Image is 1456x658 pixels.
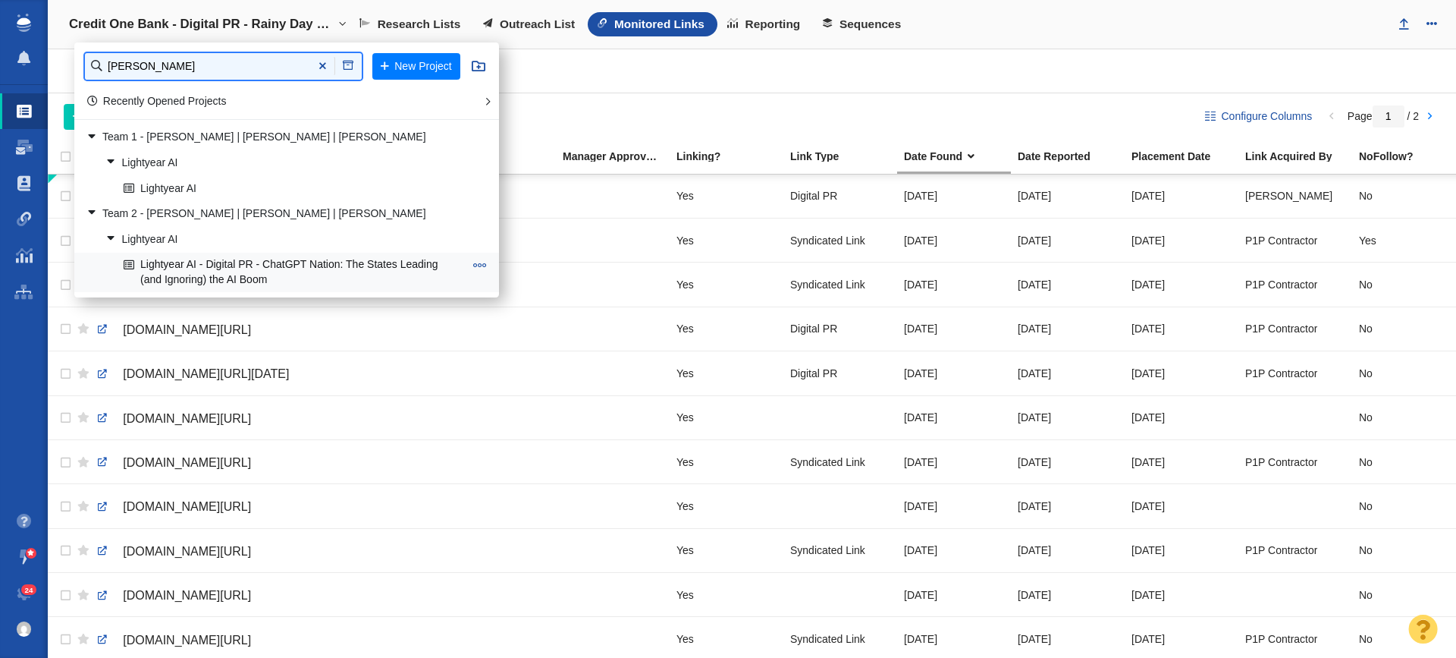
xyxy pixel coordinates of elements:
[1131,490,1232,522] div: [DATE]
[1238,439,1352,483] td: P1P Contractor
[783,175,897,219] td: Digital PR
[790,151,902,164] a: Link Type
[96,450,549,476] a: [DOMAIN_NAME][URL]
[839,17,901,31] span: Sequences
[1221,109,1312,124] span: Configure Columns
[1131,224,1232,257] div: [DATE]
[123,367,289,380] span: [DOMAIN_NAME][URL][DATE]
[96,494,549,520] a: [DOMAIN_NAME][URL]
[1131,401,1232,434] div: [DATE]
[904,151,1016,164] a: Date Found
[378,17,461,31] span: Research Lists
[783,263,897,307] td: Syndicated Link
[64,104,155,130] button: Add Links
[676,268,777,301] div: Yes
[1245,543,1317,557] span: P1P Contractor
[96,539,549,565] a: [DOMAIN_NAME][URL]
[676,445,777,478] div: Yes
[123,634,251,647] span: [DOMAIN_NAME][URL]
[96,361,549,387] a: [DOMAIN_NAME][URL][DATE]
[676,401,777,434] div: Yes
[473,12,588,36] a: Outreach List
[1131,622,1232,655] div: [DATE]
[1131,180,1232,213] div: [DATE]
[904,445,1004,478] div: [DATE]
[1018,578,1118,611] div: [DATE]
[783,528,897,572] td: Syndicated Link
[1018,490,1118,522] div: [DATE]
[96,583,549,609] a: [DOMAIN_NAME][URL]
[123,500,251,513] span: [DOMAIN_NAME][URL]
[614,17,704,31] span: Monitored Links
[904,401,1004,434] div: [DATE]
[123,456,251,469] span: [DOMAIN_NAME][URL]
[676,151,789,162] div: Linking?
[1131,578,1232,611] div: [DATE]
[1131,357,1232,389] div: [DATE]
[676,534,777,567] div: Yes
[82,126,468,150] a: Team 1 - [PERSON_NAME] | [PERSON_NAME] | [PERSON_NAME]
[676,224,777,257] div: Yes
[904,313,1004,345] div: [DATE]
[1348,110,1419,122] span: Page / 2
[717,12,813,36] a: Reporting
[904,268,1004,301] div: [DATE]
[783,307,897,351] td: Digital PR
[120,253,468,291] a: Lightyear AI - Digital PR - ChatGPT Nation: The States Leading (and Ignoring) the AI Boom
[123,589,251,602] span: [DOMAIN_NAME][URL]
[676,490,777,522] div: Yes
[745,17,801,31] span: Reporting
[790,189,837,203] span: Digital PR
[790,151,902,162] div: Link Type
[676,151,789,164] a: Linking?
[17,14,30,32] img: buzzstream_logo_iconsimple.png
[1131,445,1232,478] div: [DATE]
[790,455,865,469] span: Syndicated Link
[1245,278,1317,291] span: P1P Contractor
[21,584,37,596] span: 24
[676,180,777,213] div: Yes
[790,278,865,291] span: Syndicated Link
[783,351,897,395] td: Digital PR
[96,317,549,343] a: [DOMAIN_NAME][URL]
[96,406,549,432] a: [DOMAIN_NAME][URL]
[676,357,777,389] div: Yes
[1131,151,1244,164] a: Placement Date
[1245,151,1357,162] div: Link Acquired By
[1018,357,1118,389] div: [DATE]
[82,203,468,226] a: Team 2 - [PERSON_NAME] | [PERSON_NAME] | [PERSON_NAME]
[1245,189,1332,203] span: [PERSON_NAME]
[17,622,32,637] img: c9363fb76f5993e53bff3b340d5c230a
[563,151,675,164] a: Manager Approved Link?
[123,545,251,558] span: [DOMAIN_NAME][URL]
[120,177,468,200] a: Lightyear AI
[563,151,675,162] div: Manager Approved Link?
[102,151,468,175] a: Lightyear AI
[1018,224,1118,257] div: [DATE]
[904,357,1004,389] div: [DATE]
[1245,632,1317,646] span: P1P Contractor
[1131,313,1232,345] div: [DATE]
[1238,351,1352,395] td: P1P Contractor
[69,17,334,32] h4: Credit One Bank - Digital PR - Rainy Day Fund
[1238,528,1352,572] td: P1P Contractor
[1238,175,1352,219] td: Jim Miller
[790,632,865,646] span: Syndicated Link
[1245,455,1317,469] span: P1P Contractor
[813,12,914,36] a: Sequences
[1018,622,1118,655] div: [DATE]
[1245,322,1317,335] span: P1P Contractor
[123,323,251,336] span: [DOMAIN_NAME][URL]
[1245,234,1317,247] span: P1P Contractor
[904,534,1004,567] div: [DATE]
[1197,104,1321,130] button: Configure Columns
[1018,401,1118,434] div: [DATE]
[1018,180,1118,213] div: [DATE]
[790,234,865,247] span: Syndicated Link
[1238,263,1352,307] td: P1P Contractor
[85,53,362,80] input: Find a Project
[96,628,549,653] a: [DOMAIN_NAME][URL]
[102,228,468,251] a: Lightyear AI
[1018,313,1118,345] div: [DATE]
[1018,151,1130,164] a: Date Reported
